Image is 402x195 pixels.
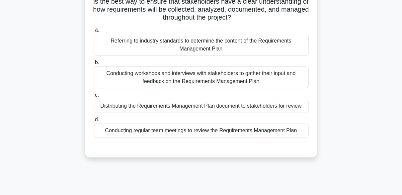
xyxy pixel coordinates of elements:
span: a. [95,27,99,33]
div: Conducting regular team meetings to review the Requirements Management Plan [94,124,309,138]
span: c. [95,92,99,98]
div: Conducting workshops and interviews with stakeholders to gather their input and feedback on the R... [94,66,309,88]
span: b. [95,59,99,65]
div: Referring to industry standards to determine the content of the Requirements Management Plan [94,34,309,56]
span: d. [95,117,99,122]
div: Distributing the Requirements Management Plan document to stakeholders for review [94,99,309,113]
